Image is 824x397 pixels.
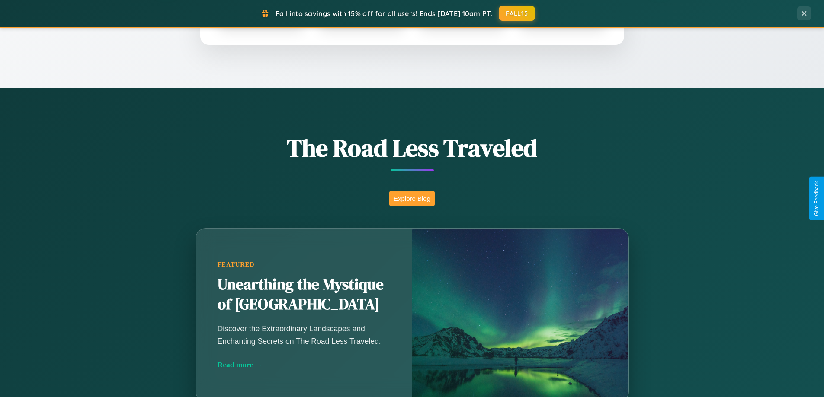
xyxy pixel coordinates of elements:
div: Featured [218,261,391,268]
button: FALL15 [499,6,535,21]
p: Discover the Extraordinary Landscapes and Enchanting Secrets on The Road Less Traveled. [218,323,391,347]
span: Fall into savings with 15% off for all users! Ends [DATE] 10am PT. [276,9,492,18]
h2: Unearthing the Mystique of [GEOGRAPHIC_DATA] [218,275,391,314]
button: Explore Blog [389,191,435,206]
div: Give Feedback [814,181,820,216]
h1: The Road Less Traveled [153,131,672,165]
div: Read more → [218,360,391,369]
